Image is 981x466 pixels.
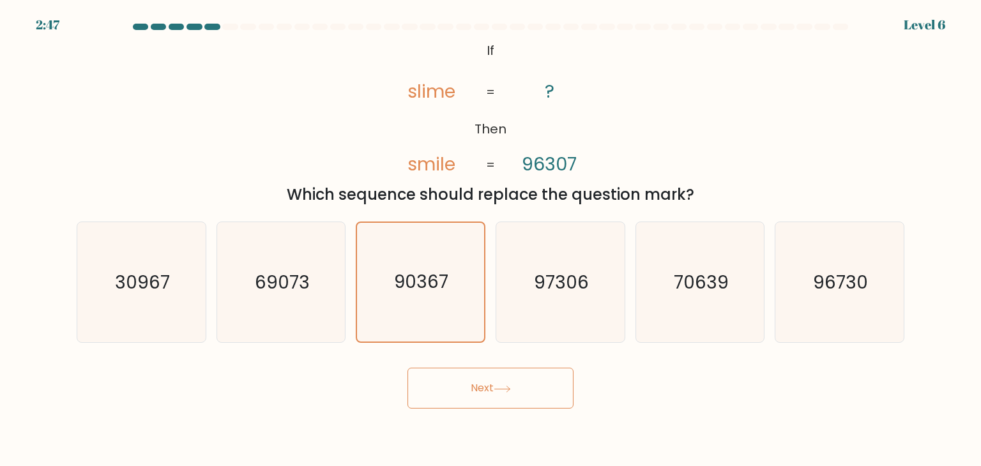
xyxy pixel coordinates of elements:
[36,15,59,34] div: 2:47
[475,120,506,138] tspan: Then
[487,41,494,59] tspan: If
[486,156,495,174] tspan: =
[84,183,897,206] div: Which sequence should replace the question mark?
[407,151,455,177] tspan: smile
[813,269,868,295] text: 96730
[674,269,729,295] text: 70639
[904,15,945,34] div: Level 6
[407,368,574,409] button: Next
[395,270,449,295] text: 90367
[486,83,495,101] tspan: =
[115,269,170,295] text: 30967
[545,79,554,104] tspan: ?
[522,151,577,177] tspan: 96307
[534,269,589,295] text: 97306
[407,79,455,104] tspan: slime
[255,269,310,295] text: 69073
[377,38,604,178] svg: @import url('[URL][DOMAIN_NAME]);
